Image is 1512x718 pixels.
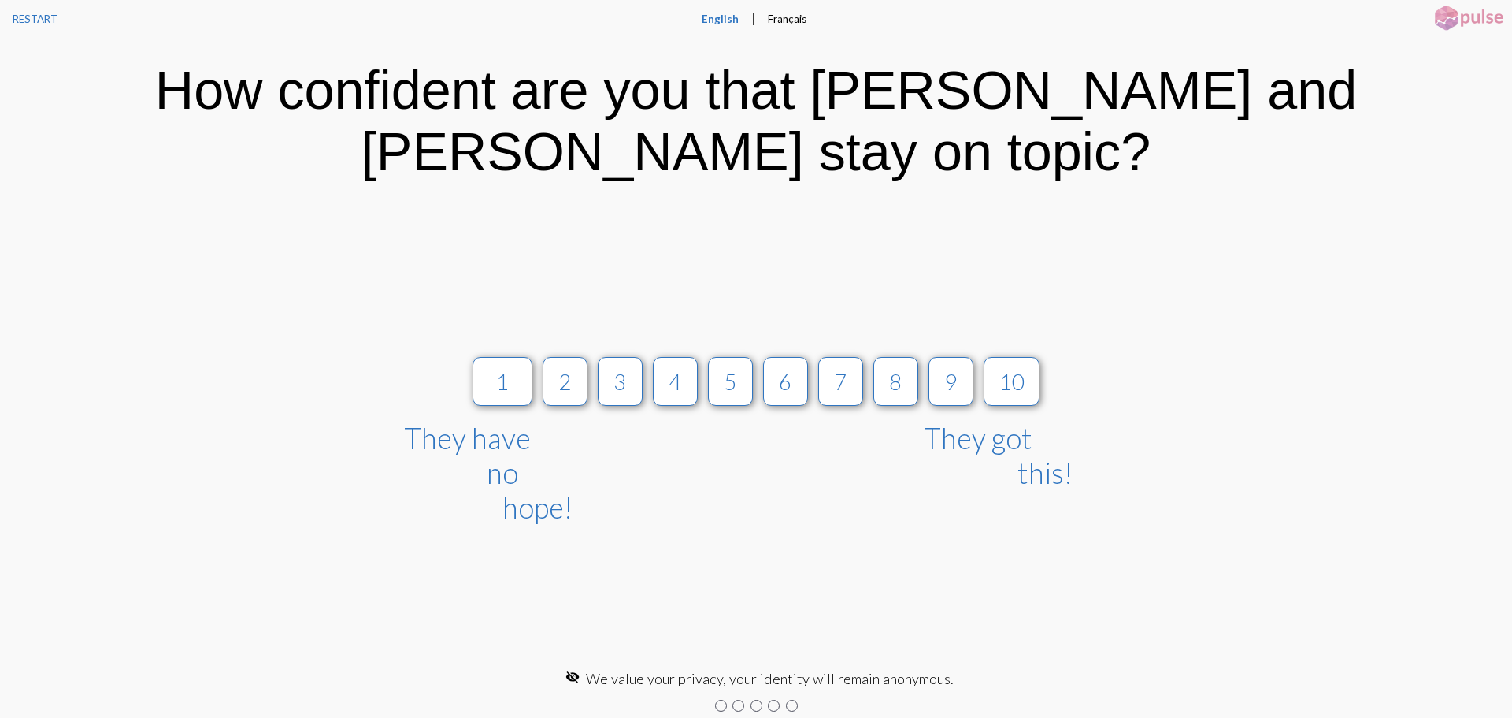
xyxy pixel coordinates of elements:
[488,369,517,395] div: 1
[613,369,628,395] div: 3
[586,670,954,687] span: We value your privacy, your identity will remain anonymous.
[404,421,573,525] span: They have no hope!
[724,369,738,395] div: 5
[928,357,973,406] button: 9
[669,369,683,395] div: 4
[873,357,917,406] button: 8
[1429,4,1508,32] img: pulsehorizontalsmall.png
[834,369,848,395] div: 7
[889,369,903,395] div: 8
[598,357,642,406] button: 3
[999,369,1025,395] div: 10
[763,357,807,406] button: 6
[543,357,587,406] button: 2
[984,357,1039,406] button: 10
[708,357,752,406] button: 5
[558,369,573,395] div: 2
[653,357,697,406] button: 4
[924,421,1072,490] span: They got this!
[779,369,793,395] div: 6
[565,670,580,684] mat-icon: visibility_off
[944,369,958,395] div: 9
[21,59,1490,182] div: How confident are you that [PERSON_NAME] and [PERSON_NAME] stay on topic?
[818,357,862,406] button: 7
[472,357,532,406] button: 1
